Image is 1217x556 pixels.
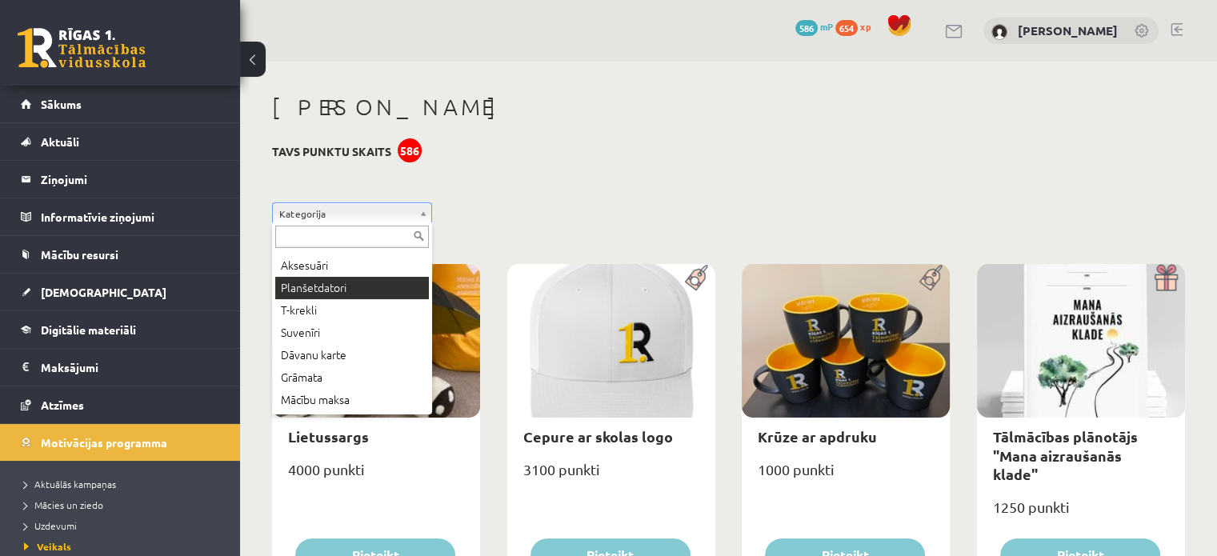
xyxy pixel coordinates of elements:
div: Dāvanu karte [275,344,429,366]
div: Suvenīri [275,322,429,344]
div: Mācību maksa [275,389,429,411]
div: Aksesuāri [275,254,429,277]
div: Planšetdatori [275,277,429,299]
div: T-krekli [275,299,429,322]
div: Grāmata [275,366,429,389]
